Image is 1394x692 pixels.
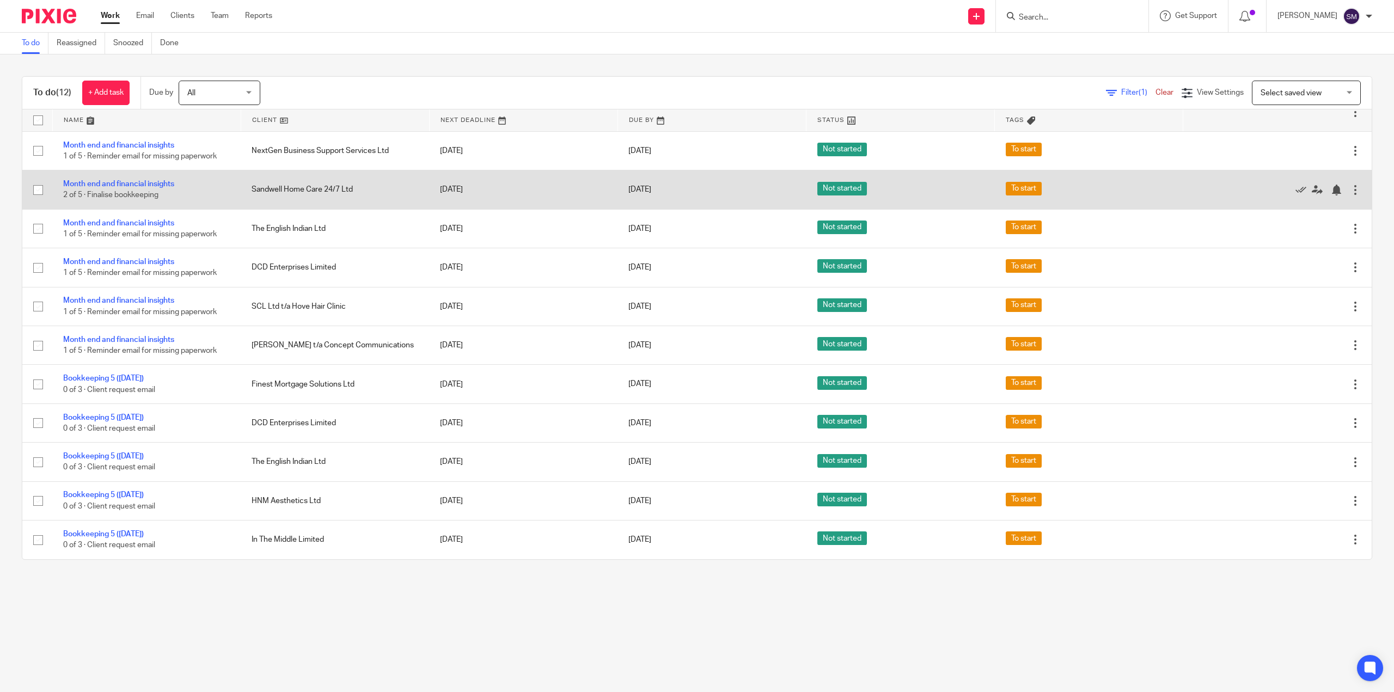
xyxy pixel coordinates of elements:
td: Finest Mortgage Solutions Ltd [241,365,429,403]
span: (12) [56,88,71,97]
span: Tags [1006,117,1024,123]
span: Filter [1121,89,1155,96]
span: Not started [817,259,867,273]
span: To start [1006,221,1042,234]
span: 1 of 5 · Reminder email for missing paperwork [63,308,217,316]
td: [DATE] [429,365,617,403]
a: + Add task [82,81,130,105]
a: Email [136,10,154,21]
span: 1 of 5 · Reminder email for missing paperwork [63,152,217,160]
img: Pixie [22,9,76,23]
span: 0 of 3 · Client request email [63,541,155,549]
td: [DATE] [429,131,617,170]
span: Not started [817,337,867,351]
span: [DATE] [628,497,651,505]
input: Search [1018,13,1116,23]
td: NextGen Business Support Services Ltd [241,131,429,170]
span: Not started [817,454,867,468]
a: Team [211,10,229,21]
a: Month end and financial insights [63,219,174,227]
td: The English Indian Ltd [241,443,429,481]
span: To start [1006,337,1042,351]
span: To start [1006,531,1042,545]
span: Select saved view [1261,89,1322,97]
td: DCD Enterprises Limited [241,248,429,287]
td: [DATE] [429,520,617,559]
span: Get Support [1175,12,1217,20]
span: [DATE] [628,303,651,310]
a: Work [101,10,120,21]
a: Bookkeeping 5 ([DATE]) [63,414,144,421]
span: Not started [817,415,867,428]
span: Not started [817,182,867,195]
p: [PERSON_NAME] [1277,10,1337,21]
span: To start [1006,259,1042,273]
span: 0 of 3 · Client request email [63,503,155,510]
span: [DATE] [628,381,651,388]
td: [DATE] [429,326,617,365]
a: Bookkeeping 5 ([DATE]) [63,530,144,538]
p: Due by [149,87,173,98]
a: Bookkeeping 5 ([DATE]) [63,491,144,499]
span: To start [1006,298,1042,312]
span: Not started [817,298,867,312]
td: DCD Enterprises Limited [241,403,429,442]
td: [DATE] [429,287,617,326]
span: To start [1006,493,1042,506]
td: SCL Ltd t/a Hove Hair Clinic [241,287,429,326]
span: Not started [817,531,867,545]
a: Mark as done [1295,184,1312,195]
span: 2 of 5 · Finalise bookkeeping [63,192,158,199]
a: Snoozed [113,33,152,54]
span: 1 of 5 · Reminder email for missing paperwork [63,347,217,354]
td: HNM Aesthetics Ltd [241,481,429,520]
span: Not started [817,143,867,156]
span: 0 of 3 · Client request email [63,464,155,471]
a: Month end and financial insights [63,180,174,188]
span: To start [1006,182,1042,195]
span: To start [1006,376,1042,390]
span: Not started [817,221,867,234]
td: [DATE] [429,481,617,520]
span: [DATE] [628,341,651,349]
span: 0 of 3 · Client request email [63,386,155,394]
a: Clients [170,10,194,21]
td: In The Middle Limited [241,520,429,559]
span: [DATE] [628,536,651,543]
span: To start [1006,454,1042,468]
a: Clear [1155,89,1173,96]
span: View Settings [1197,89,1244,96]
td: [DATE] [429,403,617,442]
span: [DATE] [628,147,651,155]
td: [DATE] [429,443,617,481]
td: The English Indian Ltd [241,209,429,248]
span: Not started [817,493,867,506]
span: To start [1006,143,1042,156]
span: (1) [1139,89,1147,96]
td: [DATE] [429,209,617,248]
span: [DATE] [628,458,651,466]
a: Reassigned [57,33,105,54]
span: [DATE] [628,264,651,271]
a: Bookkeeping 5 ([DATE]) [63,375,144,382]
span: 1 of 5 · Reminder email for missing paperwork [63,270,217,277]
a: Done [160,33,187,54]
span: 1 of 5 · Reminder email for missing paperwork [63,230,217,238]
span: All [187,89,195,97]
td: [DATE] [429,248,617,287]
span: [DATE] [628,225,651,232]
td: Sandwell Home Care 24/7 Ltd [241,170,429,209]
a: Month end and financial insights [63,336,174,344]
h1: To do [33,87,71,99]
a: Bookkeeping 5 ([DATE]) [63,452,144,460]
a: To do [22,33,48,54]
span: [DATE] [628,419,651,427]
a: Reports [245,10,272,21]
span: To start [1006,415,1042,428]
td: [PERSON_NAME] t/a Concept Communications [241,326,429,365]
td: [DATE] [429,170,617,209]
a: Month end and financial insights [63,258,174,266]
span: 0 of 3 · Client request email [63,425,155,432]
span: [DATE] [628,186,651,193]
a: Month end and financial insights [63,297,174,304]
